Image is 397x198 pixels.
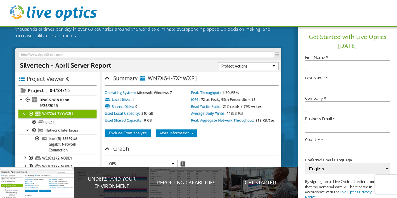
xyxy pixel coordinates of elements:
p: Reporting Capabilities [149,179,223,186]
img: live_optics_svg.svg [10,5,97,21]
h1: Get Started with Live Optics [DATE] [300,33,395,51]
label: First Name * [305,55,390,59]
label: Preferred Email Language [305,158,390,162]
label: Business Email * [305,117,390,121]
p: Understand your environment [74,175,149,190]
img: Introducing Live Optics [15,48,281,183]
p: Get Started [223,179,298,186]
label: Country * [305,138,390,142]
label: Last Name * [305,76,390,80]
label: Company * [305,96,390,100]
